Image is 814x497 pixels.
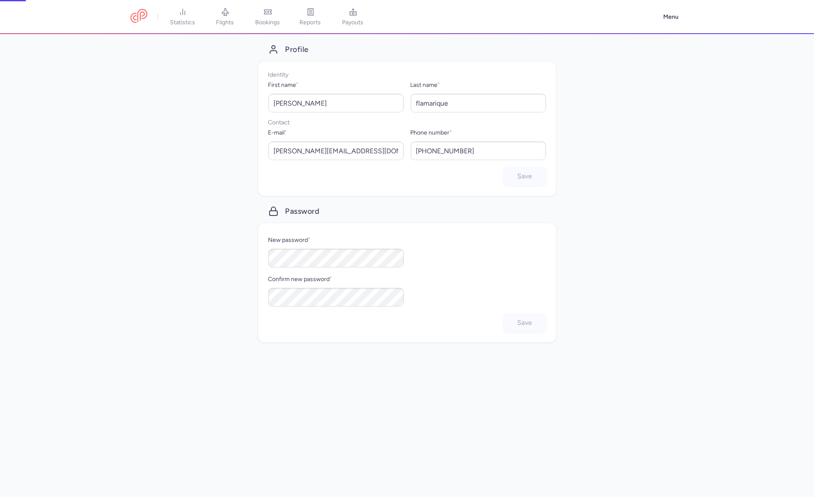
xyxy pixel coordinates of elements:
label: New password [268,235,546,245]
a: statistics [161,8,204,26]
h3: Password [258,206,556,216]
label: First name [268,80,404,90]
span: bookings [256,19,280,26]
span: flights [216,19,234,26]
label: Last name [411,80,546,90]
a: flights [204,8,247,26]
a: CitizenPlane red outlined logo [130,9,147,25]
a: payouts [332,8,374,26]
span: statistics [170,19,195,26]
a: bookings [247,8,289,26]
button: Save [503,167,546,186]
label: E-mail [268,128,404,138]
label: Phone number [411,128,546,138]
input: +## # ## ## ## ## [411,141,546,160]
label: Confirm new password [268,274,546,284]
button: Menu [659,9,684,25]
input: user@example.com [268,141,404,160]
p: Identity [268,72,546,78]
p: Contact [268,119,546,126]
button: Save [503,313,546,332]
span: Save [517,172,532,180]
span: reports [300,19,321,26]
h3: Profile [258,44,556,55]
input: Last name [411,94,546,112]
span: Save [517,319,532,327]
input: First name [268,94,404,112]
span: payouts [342,19,364,26]
a: reports [289,8,332,26]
